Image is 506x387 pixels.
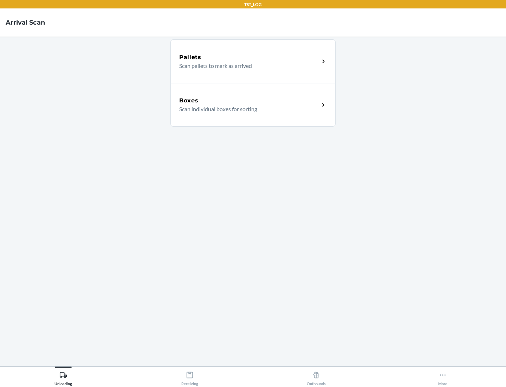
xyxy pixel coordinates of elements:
p: TST_LOG [244,1,262,8]
div: Unloading [54,368,72,386]
div: More [438,368,447,386]
h5: Boxes [179,96,199,105]
button: Outbounds [253,367,379,386]
h4: Arrival Scan [6,18,45,27]
p: Scan individual boxes for sorting [179,105,314,113]
div: Receiving [181,368,198,386]
a: BoxesScan individual boxes for sorting [170,83,336,127]
a: PalletsScan pallets to mark as arrived [170,39,336,83]
div: Outbounds [307,368,326,386]
button: Receiving [126,367,253,386]
p: Scan pallets to mark as arrived [179,62,314,70]
button: More [379,367,506,386]
h5: Pallets [179,53,201,62]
